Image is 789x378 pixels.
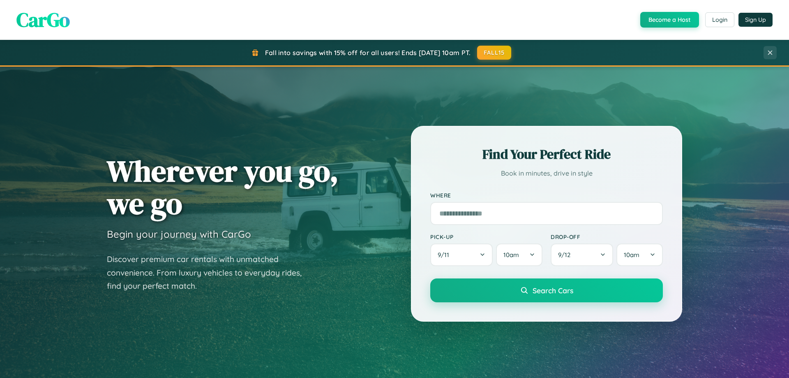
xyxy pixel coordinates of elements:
[738,13,773,27] button: Sign Up
[16,6,70,33] span: CarGo
[430,167,663,179] p: Book in minutes, drive in style
[265,49,471,57] span: Fall into savings with 15% off for all users! Ends [DATE] 10am PT.
[533,286,573,295] span: Search Cars
[551,243,613,266] button: 9/12
[558,251,574,259] span: 9 / 12
[107,155,339,220] h1: Wherever you go, we go
[430,278,663,302] button: Search Cars
[430,243,493,266] button: 9/11
[107,253,312,293] p: Discover premium car rentals with unmatched convenience. From luxury vehicles to everyday rides, ...
[430,233,542,240] label: Pick-up
[551,233,663,240] label: Drop-off
[107,228,251,240] h3: Begin your journey with CarGo
[705,12,734,27] button: Login
[503,251,519,259] span: 10am
[616,243,663,266] button: 10am
[430,145,663,163] h2: Find Your Perfect Ride
[438,251,453,259] span: 9 / 11
[640,12,699,28] button: Become a Host
[496,243,542,266] button: 10am
[624,251,639,259] span: 10am
[477,46,512,60] button: FALL15
[430,192,663,199] label: Where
